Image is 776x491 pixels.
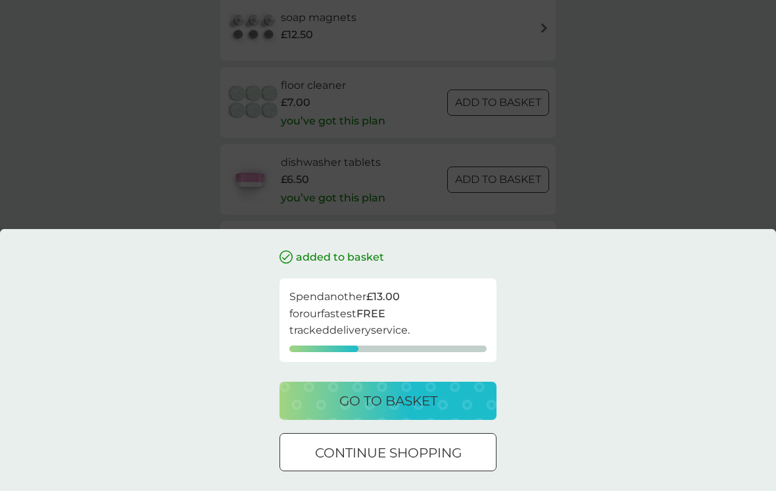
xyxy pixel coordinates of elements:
[315,442,462,463] p: continue shopping
[279,433,497,471] button: continue shopping
[366,290,400,303] strong: £13.00
[339,390,437,411] p: go to basket
[279,382,497,420] button: go to basket
[356,307,385,320] strong: FREE
[296,249,384,266] p: added to basket
[289,288,487,339] p: Spend another for our fastest tracked delivery service.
